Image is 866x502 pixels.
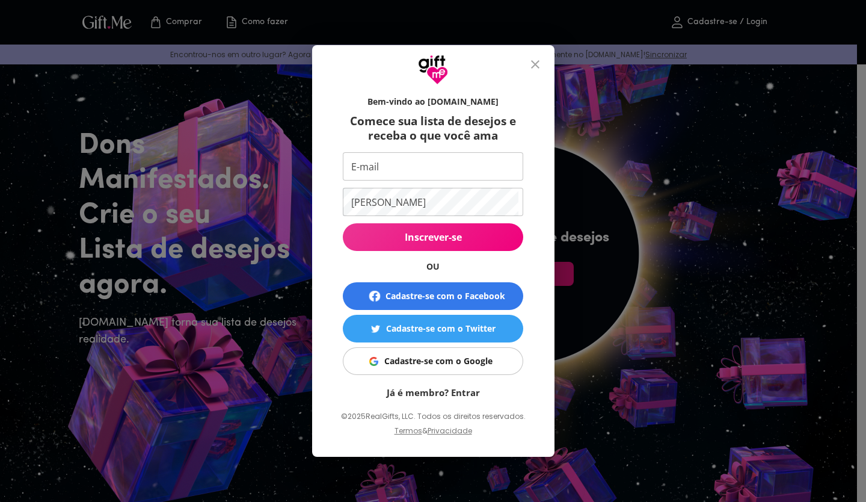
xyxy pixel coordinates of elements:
a: Privacidade [428,426,472,436]
a: Já é membro? Entrar [387,386,480,398]
img: Cadastre-se com o Google [369,357,378,366]
font: OU [426,261,440,272]
font: Bem-vindo ao [DOMAIN_NAME] [367,96,499,107]
button: fechar [521,50,550,79]
font: Cadastre-se com o Google [384,355,493,367]
font: Cadastre-se com o Facebook [385,290,505,302]
font: RealGifts, LLC. Todos os direitos reservados. [366,411,526,421]
font: Cadastre-se com o Twitter [386,323,496,334]
font: Comece sua lista de desejos e receba o que você ama [350,113,516,143]
button: Inscrever-se [343,223,523,251]
a: Termos [395,426,422,436]
button: Cadastre-se com o Facebook [343,282,523,310]
button: Cadastre-se com o TwitterCadastre-se com o Twitter [343,315,523,342]
font: Inscrever-se [405,231,462,244]
font: 2025 [348,411,366,421]
img: Cadastre-se com o Twitter [371,324,380,333]
img: Logotipo GiftMe [418,55,448,85]
font: & [422,426,428,436]
button: Cadastre-se com o GoogleCadastre-se com o Google [343,347,523,375]
font: © [341,411,348,421]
